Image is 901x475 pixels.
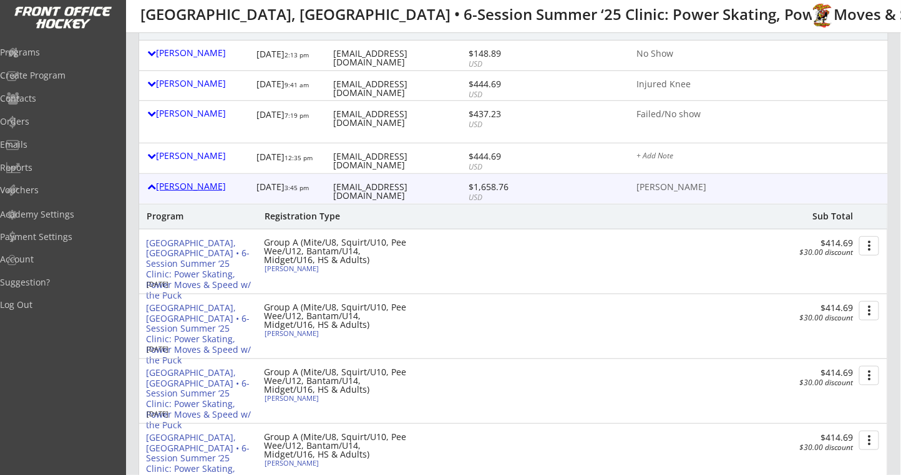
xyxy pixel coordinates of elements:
[265,395,404,401] div: [PERSON_NAME]
[333,110,465,127] div: [EMAIL_ADDRESS][DOMAIN_NAME]
[265,459,404,466] div: [PERSON_NAME]
[264,433,407,459] div: Group A (Mite/U8, Squirt/U10, Pee Wee/U12, Bantam/U14, Midget/U16, HS & Adults)
[285,153,313,162] font: 12:35 pm
[285,80,309,89] font: 9:41 am
[264,368,407,394] div: Group A (Mite/U8, Squirt/U10, Pee Wee/U12, Bantam/U14, Midget/U16, HS & Adults)
[147,281,246,287] div: [DATE]
[146,238,254,301] div: [GEOGRAPHIC_DATA], [GEOGRAPHIC_DATA] • 6-Session Summer ‘25 Clinic: Power Skating, Power Moves & ...
[285,111,309,120] font: 7:19 pm
[776,238,853,249] div: $414.69
[469,110,536,118] div: $437.23
[469,80,536,89] div: $444.69
[776,433,853,443] div: $414.69
[776,314,853,324] div: POWER30
[333,183,465,200] div: [EMAIL_ADDRESS][DOMAIN_NAME]
[859,301,879,320] button: more_vert
[636,183,880,193] div: [PERSON_NAME]
[265,330,404,337] div: [PERSON_NAME]
[146,368,254,431] div: [GEOGRAPHIC_DATA], [GEOGRAPHIC_DATA] • 6-Session Summer ‘25 Clinic: Power Skating, Power Moves & ...
[776,303,853,314] div: $414.69
[147,79,250,88] div: [PERSON_NAME]
[636,49,880,59] div: No Show
[147,151,250,160] div: [PERSON_NAME]
[256,45,324,67] div: [DATE]
[776,379,853,386] div: $30.00 discount
[265,265,404,272] div: [PERSON_NAME]
[776,249,853,256] div: $30.00 discount
[469,49,536,58] div: $148.89
[859,431,879,450] button: more_vert
[469,120,536,130] div: USD
[469,162,536,173] div: USD
[776,444,853,451] div: $30.00 discount
[256,148,324,170] div: [DATE]
[776,314,853,322] div: $30.00 discount
[776,444,853,454] div: POWER30
[333,80,465,97] div: [EMAIL_ADDRESS][DOMAIN_NAME]
[776,379,853,389] div: POWER30
[264,238,407,264] div: Group A (Mite/U8, Squirt/U10, Pee Wee/U12, Bantam/U14, Midget/U16, HS & Adults)
[147,49,250,57] div: [PERSON_NAME]
[469,193,536,203] div: USD
[256,178,324,200] div: [DATE]
[146,303,254,366] div: [GEOGRAPHIC_DATA], [GEOGRAPHIC_DATA] • 6-Session Summer ‘25 Clinic: Power Skating, Power Moves & ...
[256,75,324,97] div: [DATE]
[776,368,853,378] div: $414.69
[147,345,246,352] div: [DATE]
[469,59,536,70] div: USD
[859,366,879,385] button: more_vert
[333,49,465,67] div: [EMAIL_ADDRESS][DOMAIN_NAME]
[469,152,536,161] div: $444.69
[147,109,250,118] div: [PERSON_NAME]
[256,105,324,127] div: [DATE]
[333,152,465,170] div: [EMAIL_ADDRESS][DOMAIN_NAME]
[636,80,880,90] div: Injured Knee
[469,183,536,191] div: $1,658.76
[147,211,214,222] div: Program
[776,249,853,259] div: POWER30
[147,182,250,191] div: [PERSON_NAME]
[285,183,309,192] font: 3:45 pm
[265,211,407,222] div: Registration Type
[636,110,880,120] div: Failed/No show
[636,152,880,162] div: + Add Note
[799,211,853,222] div: Sub Total
[264,303,407,329] div: Group A (Mite/U8, Squirt/U10, Pee Wee/U12, Bantam/U14, Midget/U16, HS & Adults)
[285,50,309,59] font: 2:13 pm
[469,90,536,100] div: USD
[147,410,246,417] div: [DATE]
[859,236,879,256] button: more_vert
